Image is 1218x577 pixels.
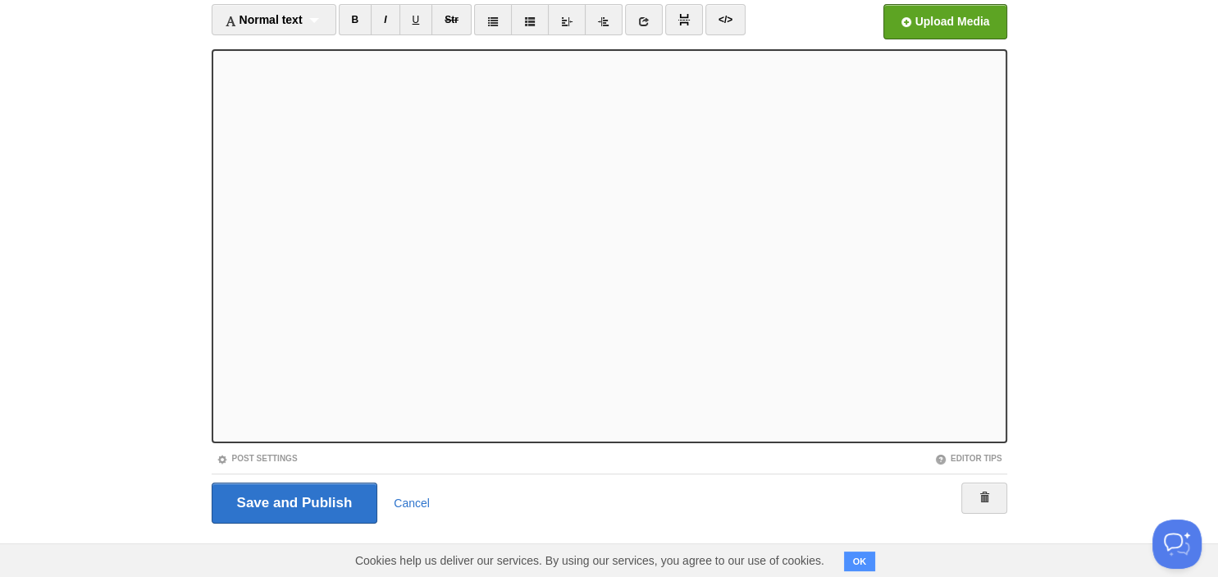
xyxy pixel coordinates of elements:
[339,4,372,35] a: B
[394,497,430,510] a: Cancel
[935,454,1002,463] a: Editor Tips
[678,14,690,25] img: pagebreak-icon.png
[431,4,472,35] a: Str
[705,4,746,35] a: </>
[212,483,378,524] input: Save and Publish
[217,454,298,463] a: Post Settings
[399,4,433,35] a: U
[445,14,458,25] del: Str
[339,544,841,577] span: Cookies help us deliver our services. By using our services, you agree to our use of cookies.
[844,552,876,571] button: OK
[1152,520,1202,569] iframe: Help Scout Beacon - Open
[225,13,303,26] span: Normal text
[371,4,399,35] a: I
